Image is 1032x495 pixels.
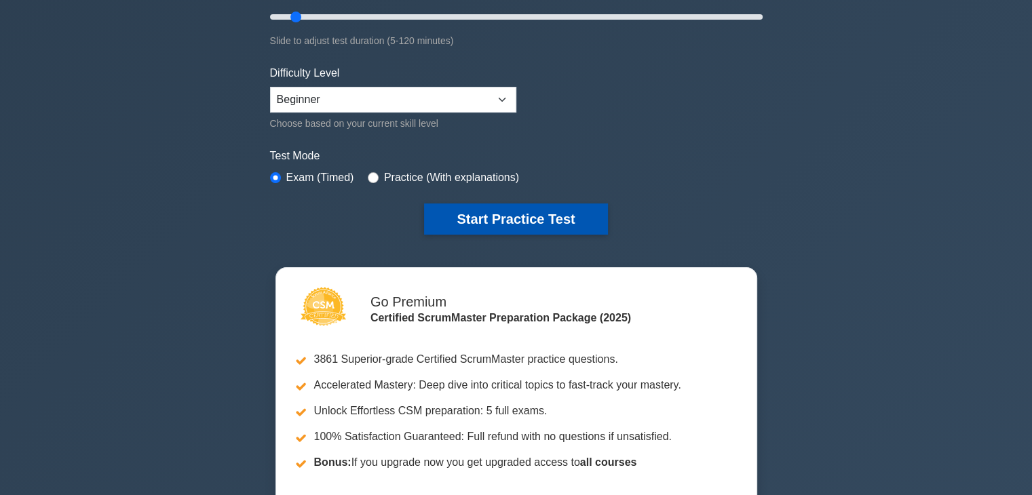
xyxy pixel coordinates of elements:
div: Choose based on your current skill level [270,115,516,132]
label: Difficulty Level [270,65,340,81]
label: Practice (With explanations) [384,170,519,186]
label: Test Mode [270,148,763,164]
button: Start Practice Test [424,203,607,235]
div: Slide to adjust test duration (5-120 minutes) [270,33,763,49]
label: Exam (Timed) [286,170,354,186]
